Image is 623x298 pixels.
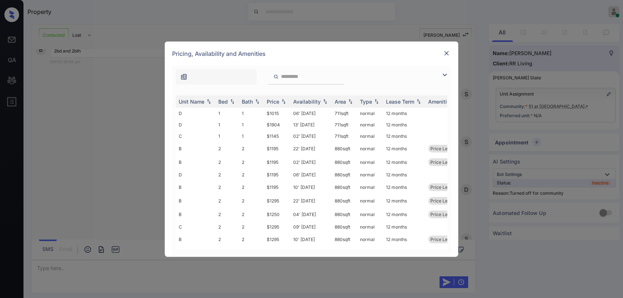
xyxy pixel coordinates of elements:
[264,119,290,130] td: $1904
[264,221,290,233] td: $1295
[357,246,383,258] td: normal
[215,233,239,246] td: 2
[273,73,279,80] img: icon-zuma
[280,99,287,104] img: sorting
[357,142,383,155] td: normal
[357,208,383,221] td: normal
[415,99,422,104] img: sorting
[430,237,457,242] span: Price Leader
[239,246,264,258] td: 2
[332,142,357,155] td: 880 sqft
[264,233,290,246] td: $1295
[430,198,457,204] span: Price Leader
[290,194,332,208] td: 22' [DATE]
[239,142,264,155] td: 2
[430,159,457,165] span: Price Leader
[321,99,329,104] img: sorting
[332,208,357,221] td: 880 sqft
[229,99,236,104] img: sorting
[332,180,357,194] td: 880 sqft
[176,233,215,246] td: B
[180,73,187,80] img: icon-zuma
[383,155,425,169] td: 12 months
[332,108,357,119] td: 711 sqft
[215,180,239,194] td: 2
[264,130,290,142] td: $1145
[176,221,215,233] td: C
[360,98,372,105] div: Type
[332,155,357,169] td: 880 sqft
[332,246,357,258] td: 880 sqft
[176,169,215,180] td: D
[239,169,264,180] td: 2
[176,142,215,155] td: B
[215,119,239,130] td: 1
[383,142,425,155] td: 12 months
[264,155,290,169] td: $1195
[428,98,453,105] div: Amenities
[293,98,321,105] div: Availability
[239,155,264,169] td: 2
[383,194,425,208] td: 12 months
[254,99,261,104] img: sorting
[242,98,253,105] div: Bath
[443,50,450,57] img: close
[290,233,332,246] td: 10' [DATE]
[383,246,425,258] td: 12 months
[239,221,264,233] td: 2
[215,142,239,155] td: 2
[383,208,425,221] td: 12 months
[215,208,239,221] td: 2
[215,155,239,169] td: 2
[290,208,332,221] td: 04' [DATE]
[215,108,239,119] td: 1
[332,194,357,208] td: 880 sqft
[290,130,332,142] td: 02' [DATE]
[357,169,383,180] td: normal
[239,130,264,142] td: 1
[215,169,239,180] td: 2
[215,221,239,233] td: 2
[239,180,264,194] td: 2
[176,130,215,142] td: C
[264,169,290,180] td: $1195
[215,130,239,142] td: 1
[239,119,264,130] td: 1
[357,221,383,233] td: normal
[383,221,425,233] td: 12 months
[383,108,425,119] td: 12 months
[383,233,425,246] td: 12 months
[383,180,425,194] td: 12 months
[440,71,449,79] img: icon-zuma
[239,194,264,208] td: 2
[176,155,215,169] td: B
[290,108,332,119] td: 06' [DATE]
[357,155,383,169] td: normal
[430,146,457,151] span: Price Leader
[383,169,425,180] td: 12 months
[430,212,457,217] span: Price Leader
[176,208,215,221] td: B
[264,194,290,208] td: $1295
[383,119,425,130] td: 12 months
[290,246,332,258] td: 10' [DATE]
[347,99,354,104] img: sorting
[357,119,383,130] td: normal
[205,99,212,104] img: sorting
[218,98,228,105] div: Bed
[176,246,215,258] td: D
[179,98,204,105] div: Unit Name
[332,221,357,233] td: 880 sqft
[176,108,215,119] td: D
[332,119,357,130] td: 711 sqft
[373,99,380,104] img: sorting
[335,98,346,105] div: Area
[332,233,357,246] td: 880 sqft
[239,208,264,221] td: 2
[290,180,332,194] td: 10' [DATE]
[357,108,383,119] td: normal
[176,119,215,130] td: D
[332,169,357,180] td: 880 sqft
[264,208,290,221] td: $1250
[215,246,239,258] td: 2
